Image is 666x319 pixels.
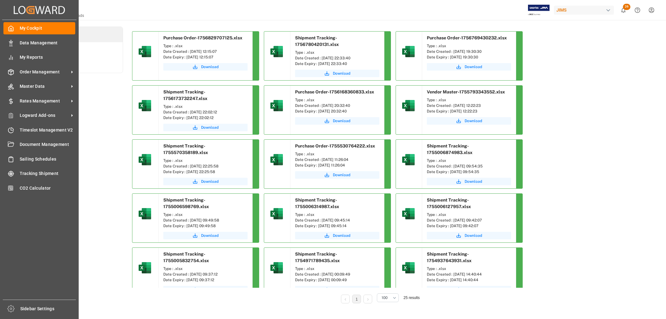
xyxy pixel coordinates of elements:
[163,212,248,217] div: Type : .xlsx
[295,35,339,47] span: Shipment Tracking-1756780420131.xlsx
[377,293,399,302] button: open menu
[269,98,284,113] img: microsoft-excel-2019--v1.png
[201,64,219,70] span: Download
[3,167,75,180] a: Tracking Shipment
[382,295,387,301] span: 100
[163,109,248,115] div: Date Created : [DATE] 22:02:12
[163,217,248,223] div: Date Created : [DATE] 09:49:58
[341,295,350,303] li: Previous Page
[163,232,248,239] button: Download
[163,115,248,121] div: Date Expiry : [DATE] 22:02:12
[269,152,284,167] img: microsoft-excel-2019--v1.png
[427,54,511,60] div: Date Expiry : [DATE] 19:30:30
[427,117,511,125] button: Download
[403,296,420,300] span: 25 results
[295,217,379,223] div: Date Created : [DATE] 09:45:14
[163,272,248,277] div: Date Created : [DATE] 09:37:12
[295,197,339,209] span: Shipment Tracking-1755006314987.xlsx
[295,171,379,179] a: Download
[352,295,361,303] li: 1
[427,286,511,293] a: Download
[3,51,75,63] a: My Reports
[163,178,248,185] a: Download
[401,152,416,167] img: microsoft-excel-2019--v1.png
[295,266,379,272] div: Type : .xlsx
[427,89,505,94] span: Vendor Master-1755793343552.xlsx
[333,287,350,292] span: Download
[401,98,416,113] img: microsoft-excel-2019--v1.png
[20,69,69,75] span: Order Management
[295,61,379,67] div: Date Expiry : [DATE] 22:33:40
[295,223,379,229] div: Date Expiry : [DATE] 09:45:14
[401,206,416,221] img: microsoft-excel-2019--v1.png
[295,157,379,162] div: Date Created : [DATE] 11:26:04
[465,64,482,70] span: Download
[20,54,76,61] span: My Reports
[333,71,350,76] span: Download
[163,143,208,155] span: Shipment Tracking-1755570358189.xlsx
[333,172,350,178] span: Download
[427,35,507,40] span: Purchase Order-1756769430232.xlsx
[295,232,379,239] a: Download
[465,233,482,238] span: Download
[3,153,75,165] a: Sailing Schedules
[554,6,614,15] div: JIMS
[137,206,152,221] img: microsoft-excel-2019--v1.png
[163,286,248,293] button: Download
[427,108,511,114] div: Date Expiry : [DATE] 12:22:23
[427,197,471,209] span: Shipment Tracking-1755006127957.xlsx
[295,252,340,263] span: Shipment Tracking-1754971789435.xlsx
[427,252,471,263] span: Shipment Tracking-1754937643931.xlsx
[333,118,350,124] span: Download
[163,49,248,54] div: Date Created : [DATE] 12:15:07
[201,233,219,238] span: Download
[201,179,219,184] span: Download
[295,103,379,108] div: Date Created : [DATE] 20:32:40
[427,63,511,71] a: Download
[427,43,511,49] div: Type : .xlsx
[201,125,219,130] span: Download
[20,156,76,162] span: Sailing Schedules
[163,63,248,71] a: Download
[356,297,358,302] a: 1
[427,158,511,163] div: Type : .xlsx
[163,54,248,60] div: Date Expiry : [DATE] 12:15:07
[465,179,482,184] span: Download
[163,89,207,101] span: Shipment Tracking-1756173732247.xlsx
[163,104,248,109] div: Type : .xlsx
[201,287,219,292] span: Download
[427,143,472,155] span: Shipment Tracking-1755006874983.xlsx
[269,260,284,275] img: microsoft-excel-2019--v1.png
[427,223,511,229] div: Date Expiry : [DATE] 09:42:07
[3,182,75,194] a: CO2 Calculator
[137,152,152,167] img: microsoft-excel-2019--v1.png
[295,70,379,77] button: Download
[137,260,152,275] img: microsoft-excel-2019--v1.png
[427,97,511,103] div: Type : .xlsx
[163,197,209,209] span: Shipment Tracking-1755006598769.xlsx
[3,37,75,49] a: Data Management
[427,178,511,185] button: Download
[269,206,284,221] img: microsoft-excel-2019--v1.png
[163,277,248,283] div: Date Expiry : [DATE] 09:37:12
[20,40,76,46] span: Data Management
[554,4,616,16] button: JIMS
[623,4,630,10] span: 26
[20,185,76,192] span: CO2 Calculator
[427,103,511,108] div: Date Created : [DATE] 12:22:23
[3,138,75,151] a: Document Management
[295,143,375,148] span: Purchase Order-1755530764222.xlsx
[427,272,511,277] div: Date Created : [DATE] 14:40:44
[163,169,248,175] div: Date Expiry : [DATE] 22:25:58
[163,163,248,169] div: Date Created : [DATE] 22:25:58
[295,286,379,293] a: Download
[401,260,416,275] img: microsoft-excel-2019--v1.png
[163,124,248,131] button: Download
[295,272,379,277] div: Date Created : [DATE] 00:09:49
[427,232,511,239] a: Download
[163,158,248,163] div: Type : .xlsx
